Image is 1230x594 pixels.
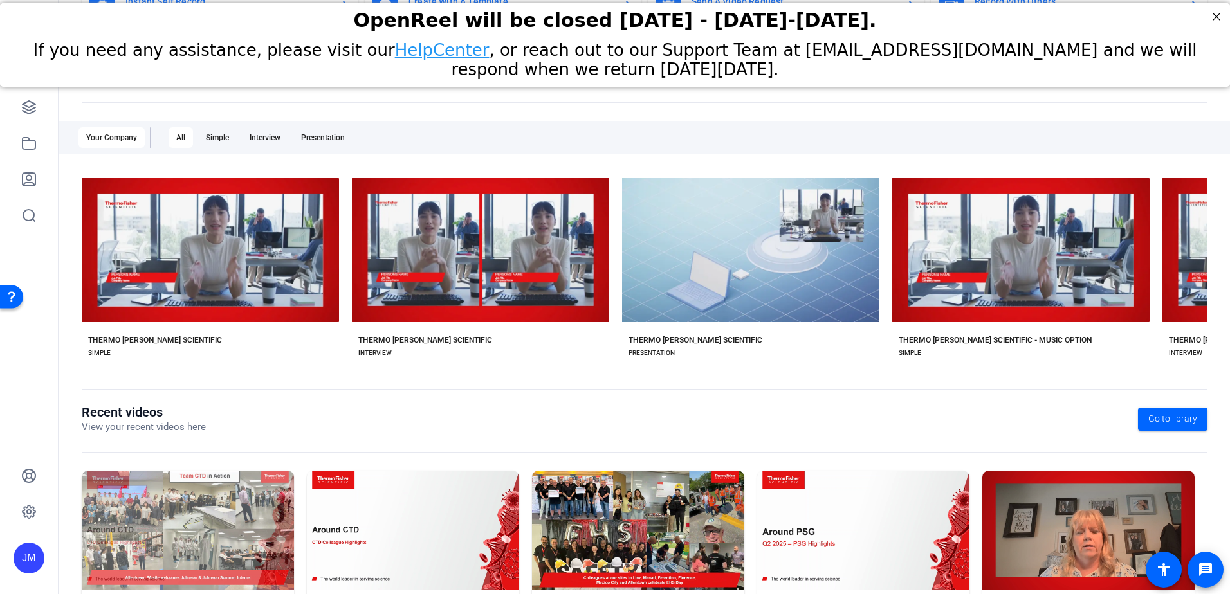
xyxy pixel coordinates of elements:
[82,404,206,420] h1: Recent videos
[88,348,111,358] div: SIMPLE
[1198,562,1213,577] mat-icon: message
[198,127,237,148] div: Simple
[395,37,490,57] a: HelpCenter
[757,471,969,590] img: Record_1753907943088_screen
[899,348,921,358] div: SIMPLE
[293,127,353,148] div: Presentation
[82,471,294,590] img: CTD Q2 2025 Colleague Highlights
[33,37,1197,76] span: If you need any assistance, please visit our , or reach out to our Support Team at [EMAIL_ADDRESS...
[629,348,675,358] div: PRESENTATION
[169,127,193,148] div: All
[78,127,145,148] div: Your Company
[358,348,392,358] div: INTERVIEW
[629,335,762,345] div: THERMO [PERSON_NAME] SCIENTIFIC
[899,335,1092,345] div: THERMO [PERSON_NAME] SCIENTIFIC - MUSIC OPTION
[358,335,492,345] div: THERMO [PERSON_NAME] SCIENTIFIC
[307,471,519,590] img: Record_1754924556027_screen
[982,471,1195,590] img: Cole's Story
[532,471,744,590] img: PSG Eband Q2 2025 Colleague Highlights
[1169,348,1202,358] div: INTERVIEW
[1156,562,1171,577] mat-icon: accessibility
[242,127,288,148] div: Interview
[1148,412,1197,426] span: Go to library
[1138,408,1207,431] a: Go to library
[88,335,222,345] div: THERMO [PERSON_NAME] SCIENTIFIC
[16,6,1214,28] div: OpenReel will be closed [DATE] - [DATE]-[DATE].
[82,420,206,435] p: View your recent videos here
[14,543,44,573] div: JM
